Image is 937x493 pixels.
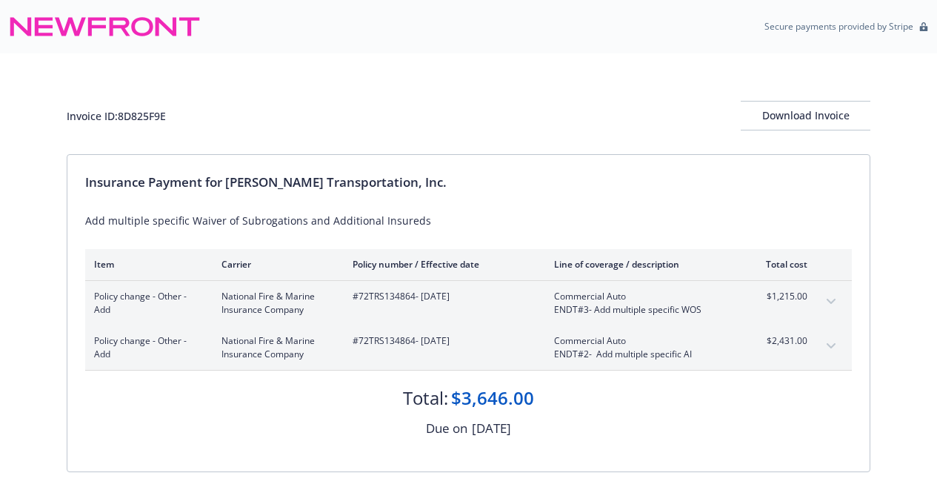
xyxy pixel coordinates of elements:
button: Download Invoice [741,101,870,130]
span: National Fire & Marine Insurance Company [221,290,329,317]
span: Policy change - Other - Add [94,334,198,361]
span: Commercial Auto [554,334,728,348]
span: Policy change - Other - Add [94,290,198,317]
div: Policy change - Other - AddNational Fire & Marine Insurance Company#72TRS134864- [DATE]Commercial... [85,325,852,370]
span: #72TRS134864 - [DATE] [353,334,530,348]
div: Due on [426,419,467,438]
div: Item [94,258,198,271]
span: National Fire & Marine Insurance Company [221,334,329,361]
span: $1,215.00 [752,290,807,303]
div: Line of coverage / description [554,258,728,271]
div: Add multiple specific Waiver of Subrogations and Additional Insureds [85,213,852,228]
span: Commercial AutoENDT#2- Add multiple specific AI [554,334,728,361]
div: Download Invoice [741,102,870,130]
div: Total: [403,386,448,411]
span: Commercial Auto [554,290,728,303]
span: ENDT#2- Add multiple specific AI [554,348,728,361]
div: Invoice ID: 8D825F9E [67,108,166,124]
div: Total cost [752,258,807,271]
div: Policy number / Effective date [353,258,530,271]
div: $3,646.00 [451,386,534,411]
button: expand content [819,290,843,314]
div: Carrier [221,258,329,271]
div: Insurance Payment for [PERSON_NAME] Transportation, Inc. [85,173,852,192]
div: Policy change - Other - AddNational Fire & Marine Insurance Company#72TRS134864- [DATE]Commercial... [85,281,852,325]
span: $2,431.00 [752,334,807,348]
span: #72TRS134864 - [DATE] [353,290,530,303]
p: Secure payments provided by Stripe [764,20,913,33]
div: [DATE] [472,419,511,438]
span: ENDT#3- Add multiple specific WOS [554,303,728,317]
span: Commercial AutoENDT#3- Add multiple specific WOS [554,290,728,317]
button: expand content [819,334,843,358]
